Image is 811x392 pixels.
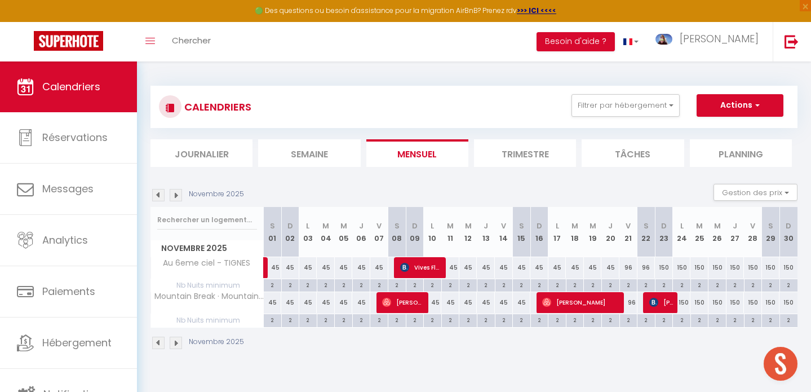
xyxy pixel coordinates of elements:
[637,257,655,278] div: 96
[680,32,759,46] span: [PERSON_NAME]
[352,207,370,257] th: 06
[531,279,548,290] div: 2
[762,292,780,313] div: 150
[335,279,352,290] div: 2
[691,314,708,325] div: 2
[602,314,619,325] div: 2
[750,221,755,231] abbr: V
[764,347,797,381] div: Ouvrir le chat
[477,207,495,257] th: 13
[726,314,744,325] div: 2
[264,314,281,325] div: 2
[317,207,335,257] th: 04
[655,314,673,325] div: 2
[299,207,317,257] th: 03
[571,221,578,231] abbr: M
[673,314,690,325] div: 2
[42,80,100,94] span: Calendriers
[644,221,649,231] abbr: S
[537,32,615,51] button: Besoin d'aide ?
[726,292,744,313] div: 150
[42,182,94,196] span: Messages
[335,314,352,325] div: 2
[584,257,602,278] div: 45
[281,292,299,313] div: 45
[424,279,441,290] div: 2
[281,257,299,278] div: 45
[571,94,680,117] button: Filtrer par hébergement
[744,257,762,278] div: 150
[352,292,370,313] div: 45
[655,207,673,257] th: 23
[779,207,797,257] th: 30
[370,314,388,325] div: 2
[619,257,637,278] div: 96
[513,279,530,290] div: 2
[282,314,299,325] div: 2
[264,279,281,290] div: 2
[584,207,602,257] th: 19
[582,139,684,167] li: Tâches
[388,314,406,325] div: 2
[768,221,773,231] abbr: S
[762,207,780,257] th: 29
[608,221,613,231] abbr: J
[382,292,424,313] span: [PERSON_NAME]
[412,221,418,231] abbr: D
[513,314,530,325] div: 2
[340,221,347,231] abbr: M
[150,139,252,167] li: Journalier
[691,279,708,290] div: 2
[317,292,335,313] div: 45
[477,279,495,290] div: 2
[566,257,584,278] div: 45
[459,257,477,278] div: 45
[189,189,244,200] p: Novembre 2025
[714,221,721,231] abbr: M
[163,22,219,61] a: Chercher
[42,336,112,350] span: Hébergement
[424,292,442,313] div: 45
[690,257,708,278] div: 150
[530,207,548,257] th: 16
[637,279,655,290] div: 2
[556,221,559,231] abbr: L
[406,207,424,257] th: 09
[590,221,596,231] abbr: M
[388,207,406,257] th: 08
[780,279,797,290] div: 2
[673,257,691,278] div: 150
[655,257,673,278] div: 150
[548,257,566,278] div: 45
[258,139,360,167] li: Semaine
[708,314,726,325] div: 2
[519,221,524,231] abbr: S
[465,221,472,231] abbr: M
[442,279,459,290] div: 2
[287,221,293,231] abbr: D
[708,207,726,257] th: 26
[690,292,708,313] div: 150
[680,221,684,231] abbr: L
[395,221,400,231] abbr: S
[779,257,797,278] div: 150
[495,314,513,325] div: 2
[762,257,780,278] div: 150
[264,292,282,313] div: 45
[637,314,655,325] div: 2
[708,292,726,313] div: 150
[335,292,353,313] div: 45
[270,221,275,231] abbr: S
[42,233,88,247] span: Analytics
[474,139,576,167] li: Trimestre
[517,6,556,15] strong: >>> ICI <<<<
[447,221,454,231] abbr: M
[264,207,282,257] th: 01
[726,279,744,290] div: 2
[619,292,637,313] div: 96
[708,279,726,290] div: 2
[317,257,335,278] div: 45
[306,221,309,231] abbr: L
[620,314,637,325] div: 2
[477,292,495,313] div: 45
